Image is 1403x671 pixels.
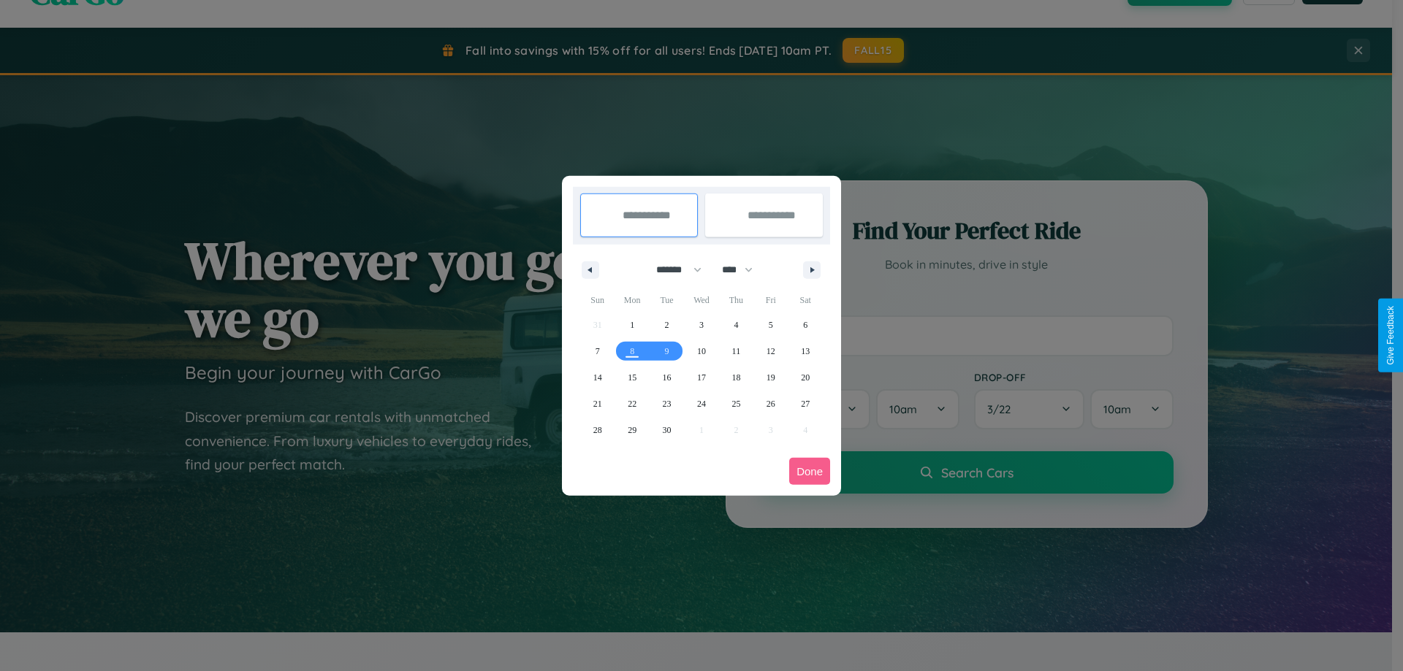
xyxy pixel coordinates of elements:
[732,338,741,364] span: 11
[593,391,602,417] span: 21
[628,364,636,391] span: 15
[719,338,753,364] button: 11
[615,364,649,391] button: 15
[753,338,788,364] button: 12
[801,364,810,391] span: 20
[788,312,823,338] button: 6
[731,391,740,417] span: 25
[767,364,775,391] span: 19
[719,364,753,391] button: 18
[803,312,807,338] span: 6
[788,338,823,364] button: 13
[788,364,823,391] button: 20
[580,288,615,312] span: Sun
[697,364,706,391] span: 17
[734,312,738,338] span: 4
[615,417,649,443] button: 29
[663,364,672,391] span: 16
[684,338,718,364] button: 10
[650,338,684,364] button: 9
[769,312,773,338] span: 5
[789,458,830,485] button: Done
[615,288,649,312] span: Mon
[650,288,684,312] span: Tue
[697,391,706,417] span: 24
[801,338,810,364] span: 13
[1385,306,1396,365] div: Give Feedback
[801,391,810,417] span: 27
[753,312,788,338] button: 5
[580,417,615,443] button: 28
[596,338,600,364] span: 7
[788,288,823,312] span: Sat
[767,391,775,417] span: 26
[665,338,669,364] span: 9
[650,417,684,443] button: 30
[628,391,636,417] span: 22
[650,391,684,417] button: 23
[593,417,602,443] span: 28
[580,338,615,364] button: 7
[580,364,615,391] button: 14
[630,338,634,364] span: 8
[684,312,718,338] button: 3
[684,364,718,391] button: 17
[684,288,718,312] span: Wed
[719,312,753,338] button: 4
[753,391,788,417] button: 26
[663,391,672,417] span: 23
[731,364,740,391] span: 18
[665,312,669,338] span: 2
[697,338,706,364] span: 10
[753,288,788,312] span: Fri
[767,338,775,364] span: 12
[615,338,649,364] button: 8
[628,417,636,443] span: 29
[699,312,704,338] span: 3
[663,417,672,443] span: 30
[650,312,684,338] button: 2
[580,391,615,417] button: 21
[650,364,684,391] button: 16
[615,312,649,338] button: 1
[719,288,753,312] span: Thu
[630,312,634,338] span: 1
[615,391,649,417] button: 22
[788,391,823,417] button: 27
[719,391,753,417] button: 25
[593,364,602,391] span: 14
[753,364,788,391] button: 19
[684,391,718,417] button: 24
